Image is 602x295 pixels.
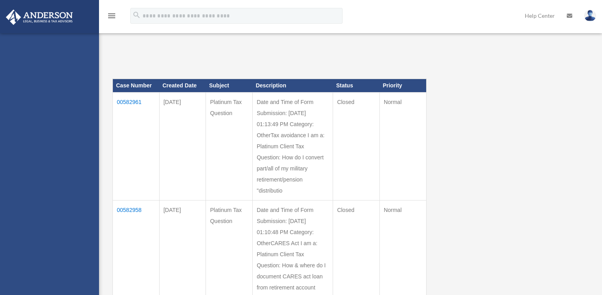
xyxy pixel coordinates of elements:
img: Anderson Advisors Platinum Portal [4,9,75,25]
td: Platinum Tax Question [206,93,253,200]
th: Subject [206,79,253,93]
td: 00582961 [113,93,160,200]
td: Normal [379,93,426,200]
td: Date and Time of Form Submission: [DATE] 01:13:49 PM Category: OtherTax avoidance I am a: Platinu... [253,93,333,200]
a: menu [107,14,116,21]
td: Closed [333,93,380,200]
th: Created Date [159,79,206,93]
th: Case Number [113,79,160,93]
th: Description [253,79,333,93]
img: User Pic [584,10,596,21]
th: Priority [379,79,426,93]
i: search [132,11,141,19]
th: Status [333,79,380,93]
td: [DATE] [159,93,206,200]
i: menu [107,11,116,21]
